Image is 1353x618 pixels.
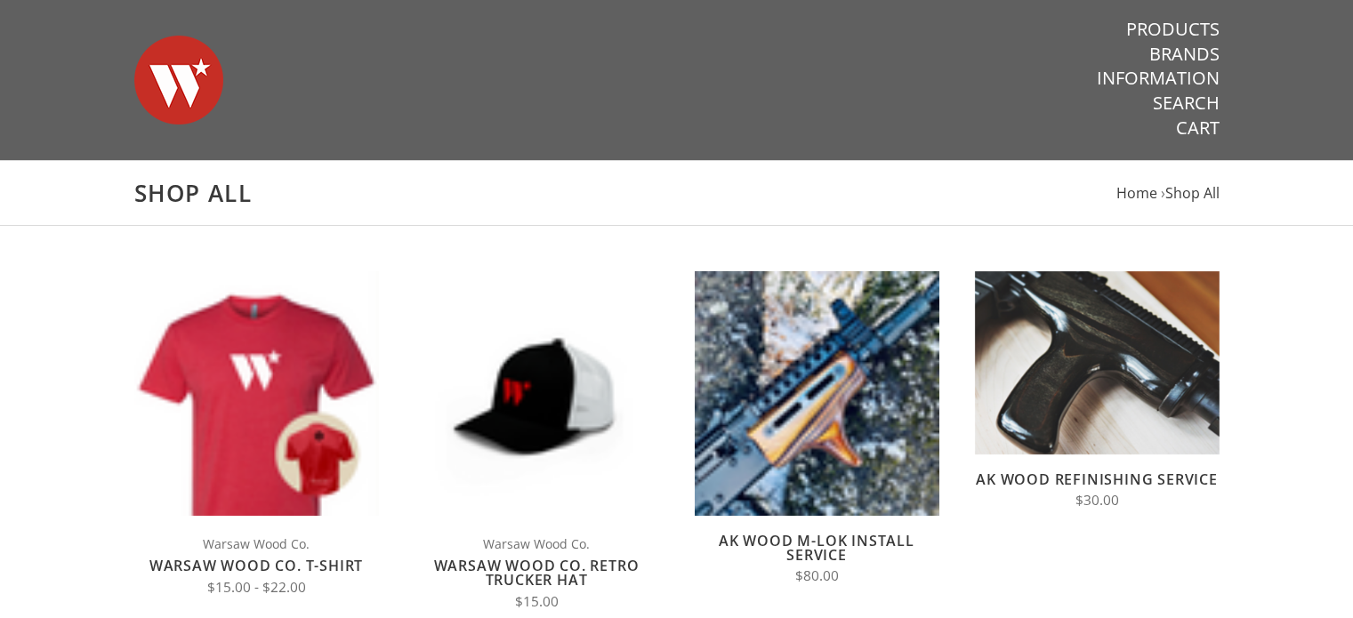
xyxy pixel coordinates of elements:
a: Home [1116,183,1157,203]
span: $15.00 [515,592,559,611]
a: Cart [1176,116,1220,140]
img: AK Wood M-LOK Install Service [695,271,939,516]
img: Warsaw Wood Co. [134,18,223,142]
a: Products [1126,18,1220,41]
a: Brands [1149,43,1220,66]
span: $30.00 [1075,492,1119,510]
a: Information [1097,67,1220,90]
li: › [1161,181,1220,205]
span: Warsaw Wood Co. [415,534,659,554]
a: Shop All [1165,183,1220,203]
a: Warsaw Wood Co. Retro Trucker Hat [434,556,640,590]
img: Warsaw Wood Co. T-Shirt [134,271,379,516]
span: $80.00 [795,567,839,586]
span: $15.00 - $22.00 [207,578,306,597]
img: AK Wood Refinishing Service [975,271,1220,454]
h1: Shop All [134,179,1220,208]
span: Warsaw Wood Co. [134,534,379,554]
a: AK Wood Refinishing Service [976,470,1218,489]
a: Warsaw Wood Co. T-Shirt [149,556,363,575]
a: Search [1153,92,1220,115]
a: AK Wood M-LOK Install Service [719,531,914,565]
img: Warsaw Wood Co. Retro Trucker Hat [415,271,659,516]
